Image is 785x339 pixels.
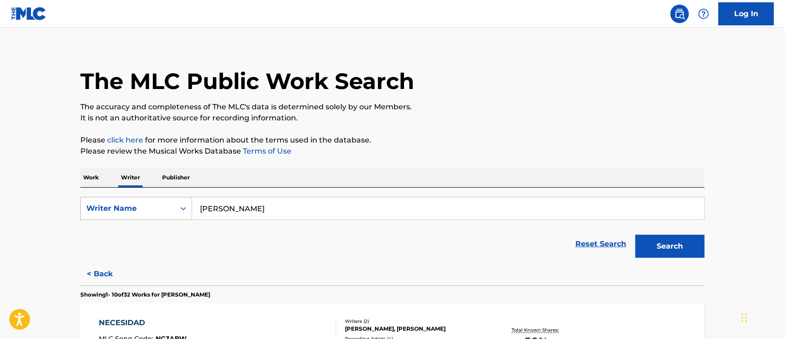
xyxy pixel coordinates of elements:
[742,304,747,332] div: Drag
[99,317,187,328] div: NECESIDAD
[80,113,705,124] p: It is not an authoritative source for recording information.
[80,262,136,285] button: < Back
[80,197,705,262] form: Search Form
[80,291,210,299] p: Showing 1 - 10 of 32 Works for [PERSON_NAME]
[80,101,705,113] p: The accuracy and completeness of The MLC's data is determined solely by our Members.
[694,5,713,23] div: Help
[118,168,143,187] p: Writer
[80,67,414,95] h1: The MLC Public Work Search
[635,235,705,258] button: Search
[571,234,631,254] a: Reset Search
[345,318,484,325] div: Writers ( 2 )
[719,2,774,25] a: Log In
[512,327,561,333] p: Total Known Shares:
[80,146,705,157] p: Please review the Musical Works Database
[80,168,102,187] p: Work
[159,168,193,187] p: Publisher
[107,136,143,144] a: click here
[86,203,169,214] div: Writer Name
[670,5,689,23] a: Public Search
[11,7,47,20] img: MLC Logo
[80,135,705,146] p: Please for more information about the terms used in the database.
[345,325,484,333] div: [PERSON_NAME], [PERSON_NAME]
[241,147,291,155] a: Terms of Use
[698,8,709,19] img: help
[674,8,685,19] img: search
[739,295,785,339] iframe: Chat Widget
